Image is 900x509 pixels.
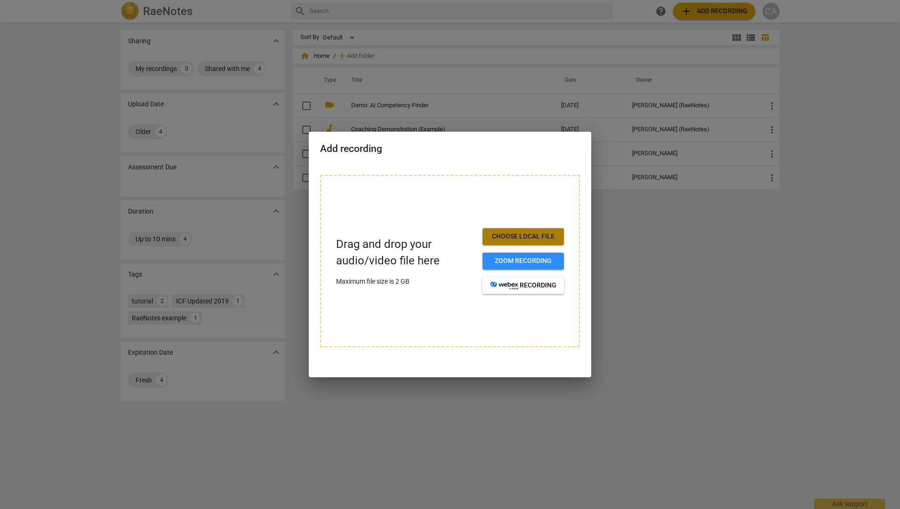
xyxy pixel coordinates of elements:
span: Zoom recording [490,256,556,266]
button: Choose local file [482,228,564,245]
span: recording [490,281,556,290]
span: Choose local file [490,232,556,241]
h2: Add recording [320,143,580,155]
button: recording [482,277,564,294]
p: Maximum file size is 2 GB [336,277,475,286]
button: Zoom recording [482,253,564,270]
p: Drag and drop your audio/video file here [336,236,475,269]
